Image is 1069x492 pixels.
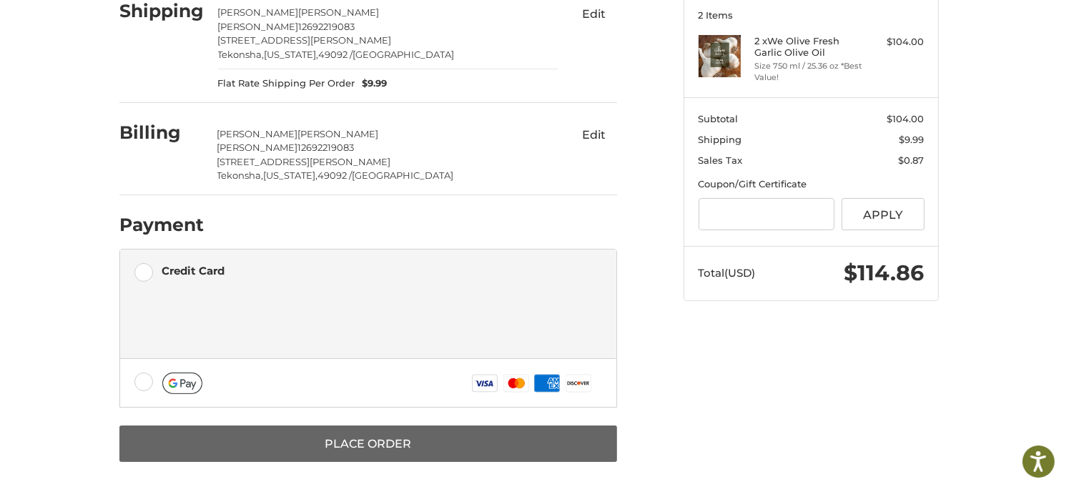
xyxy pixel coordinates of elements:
[355,77,388,91] span: $9.99
[842,198,925,230] button: Apply
[755,35,864,59] h4: 2 x We Olive Fresh Garlic Olive Oil
[217,142,298,153] span: [PERSON_NAME]
[844,260,925,286] span: $114.86
[217,128,298,139] span: [PERSON_NAME]
[571,124,617,147] button: Edit
[319,49,353,60] span: 49092 /
[20,21,162,33] p: We're away right now. Please check back later!
[162,259,225,282] div: Credit Card
[699,134,742,145] span: Shipping
[699,177,925,192] div: Coupon/Gift Certificate
[162,373,202,394] img: Google Pay icon
[119,214,204,236] h2: Payment
[265,49,319,60] span: [US_STATE],
[699,266,756,280] span: Total (USD)
[900,134,925,145] span: $9.99
[699,198,835,230] input: Gift Certificate or Coupon Code
[353,49,455,60] span: [GEOGRAPHIC_DATA]
[868,35,925,49] div: $104.00
[699,9,925,21] h3: 2 Items
[571,2,617,25] button: Edit
[218,77,355,91] span: Flat Rate Shipping Per Order
[217,156,391,167] span: [STREET_ADDRESS][PERSON_NAME]
[218,21,299,32] span: [PERSON_NAME]
[899,154,925,166] span: $0.87
[299,6,380,18] span: [PERSON_NAME]
[218,49,265,60] span: Tekonsha,
[299,21,355,32] span: 12692219083
[164,19,182,36] button: Open LiveChat chat widget
[887,113,925,124] span: $104.00
[298,128,379,139] span: [PERSON_NAME]
[318,169,353,181] span: 49092 /
[699,113,739,124] span: Subtotal
[119,122,203,144] h2: Billing
[264,169,318,181] span: [US_STATE],
[159,296,598,348] iframe: Secure payment input frame
[119,425,617,463] button: Place Order
[217,169,264,181] span: Tekonsha,
[218,34,392,46] span: [STREET_ADDRESS][PERSON_NAME]
[353,169,454,181] span: [GEOGRAPHIC_DATA]
[298,142,355,153] span: 12692219083
[755,60,864,84] li: Size 750 ml / 25.36 oz *Best Value!
[218,6,299,18] span: [PERSON_NAME]
[699,154,743,166] span: Sales Tax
